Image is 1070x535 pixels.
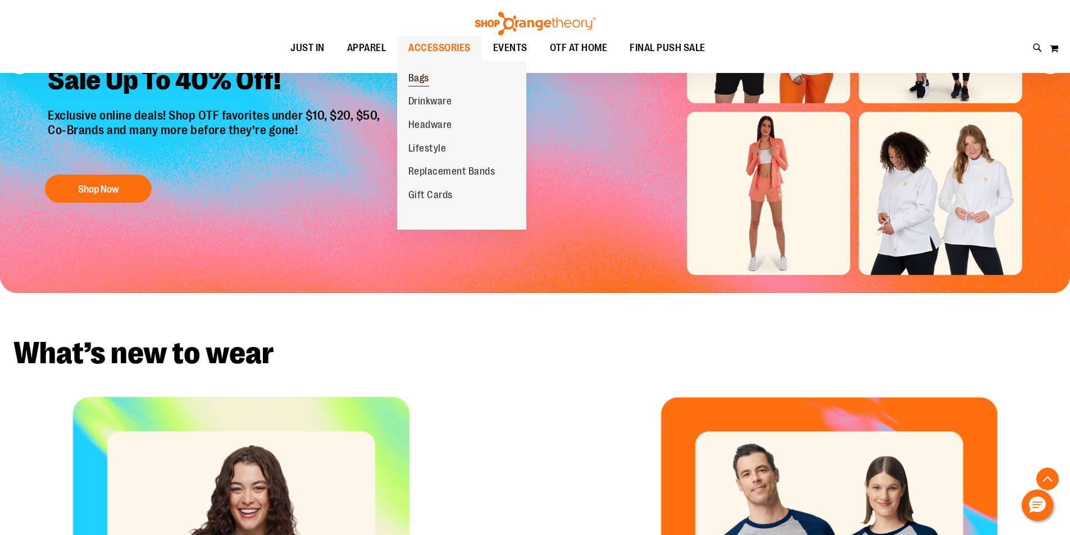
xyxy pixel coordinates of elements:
span: Gift Cards [408,189,453,203]
span: APPAREL [347,35,386,61]
span: FINAL PUSH SALE [630,35,705,61]
span: Replacement Bands [408,166,495,180]
a: JUST IN [279,35,336,61]
button: Hello, have a question? Let’s chat. [1022,490,1053,521]
a: OTF AT HOME [539,35,619,61]
a: APPAREL [336,35,398,61]
a: EVENTS [482,35,539,61]
img: Shop Orangetheory [473,12,597,35]
a: FINAL PUSH SALE [618,35,717,61]
a: Headware [397,113,463,137]
a: Bags [397,67,440,90]
span: EVENTS [493,35,527,61]
a: Lifestyle [397,137,458,161]
span: Bags [408,72,429,86]
a: Gift Cards [397,184,464,207]
span: Headware [408,119,452,133]
button: Back To Top [1036,468,1059,490]
p: Exclusive online deals! Shop OTF favorites under $10, $20, $50, Co-Brands and many more before th... [39,108,391,163]
span: JUST IN [290,35,325,61]
a: Drinkware [397,90,463,113]
span: Lifestyle [408,143,447,157]
ul: ACCESSORIES [397,61,526,230]
span: ACCESSORIES [408,35,471,61]
a: ACCESSORIES [397,35,482,61]
a: Replacement Bands [397,160,507,184]
span: OTF AT HOME [550,35,608,61]
h2: What’s new to wear [13,338,1057,369]
a: Final Chance To Save -Sale Up To 40% Off! Exclusive online deals! Shop OTF favorites under $10, $... [39,21,391,208]
button: Shop Now [45,175,152,203]
span: Drinkware [408,95,452,109]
